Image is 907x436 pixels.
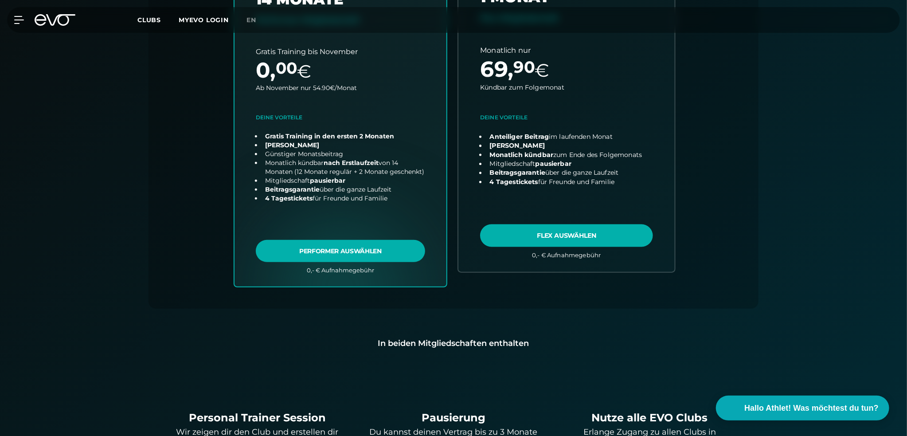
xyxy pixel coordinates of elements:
[163,337,744,350] div: In beiden Mitgliedschaften enthalten
[246,16,256,24] span: en
[716,396,889,420] button: Hallo Athlet! Was möchtest du tun?
[359,410,548,426] div: Pausierung
[246,15,267,25] a: en
[137,16,161,24] span: Clubs
[163,410,352,426] div: Personal Trainer Session
[744,402,879,414] span: Hallo Athlet! Was möchtest du tun?
[555,410,744,426] div: Nutze alle EVO Clubs
[137,16,179,24] a: Clubs
[179,16,229,24] a: MYEVO LOGIN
